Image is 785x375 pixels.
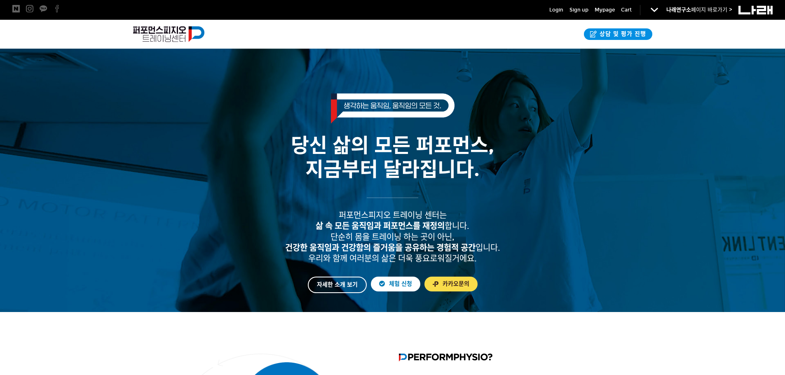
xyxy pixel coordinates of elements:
[316,221,445,231] strong: 삶 속 모든 움직임과 퍼포먼스를 재정의
[285,243,476,253] strong: 건강한 움직임과 건강함의 즐거움을 공유하는 경험적 공간
[308,277,367,293] a: 자세한 소개 보기
[666,7,691,13] strong: 나래연구소
[549,6,563,14] a: Login
[308,254,477,263] span: 우리와 함께 여러분의 삶은 더욱 풍요로워질거에요.
[597,30,646,38] span: 상담 및 평가 진행
[285,243,500,253] span: 입니다.
[330,232,455,242] span: 단순히 몸을 트레이닝 하는 곳이 아닌,
[371,277,420,291] a: 체험 신청
[424,277,478,291] a: 카카오문의
[595,6,615,14] a: Mypage
[331,93,455,123] img: 생각하는 움직임, 움직임의 모든 것.
[621,6,632,14] a: Cart
[584,28,652,40] a: 상담 및 평가 진행
[399,354,492,361] img: 퍼포먼스피지오란?
[339,210,447,220] span: 퍼포먼스피지오 트레이닝 센터는
[291,133,494,182] span: 당신 삶의 모든 퍼포먼스, 지금부터 달라집니다.
[666,7,732,13] a: 나래연구소페이지 바로가기 >
[569,6,588,14] a: Sign up
[316,221,469,231] span: 합니다.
